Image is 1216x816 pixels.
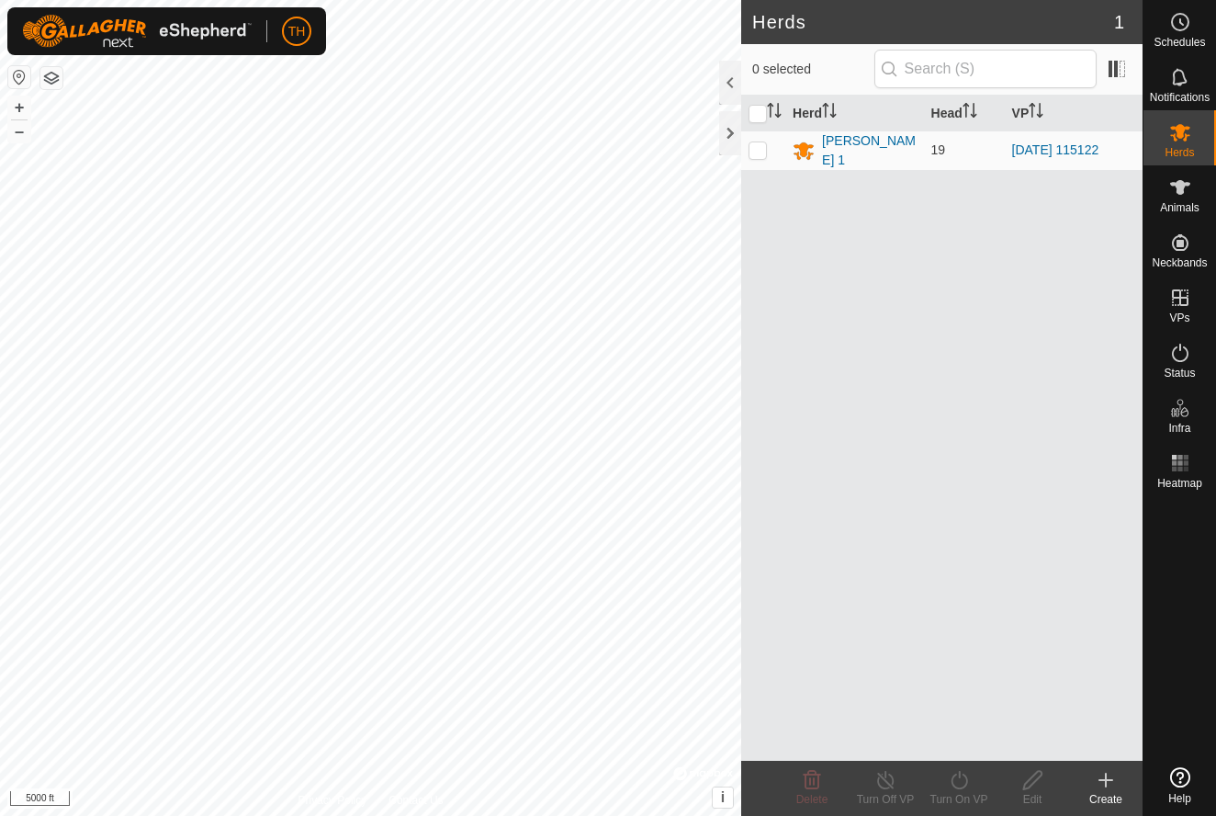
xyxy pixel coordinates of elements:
[388,792,443,809] a: Contact Us
[931,142,946,157] span: 19
[1150,92,1210,103] span: Notifications
[822,131,916,170] div: [PERSON_NAME] 1
[288,22,306,41] span: TH
[1164,368,1195,379] span: Status
[1168,423,1190,434] span: Infra
[996,791,1069,808] div: Edit
[963,106,977,120] p-sorticon: Activate to sort
[1114,8,1124,36] span: 1
[822,106,837,120] p-sorticon: Activate to sort
[1005,96,1143,131] th: VP
[22,15,252,48] img: Gallagher Logo
[924,96,1005,131] th: Head
[1165,147,1194,158] span: Herds
[1012,142,1099,157] a: [DATE] 115122
[767,106,782,120] p-sorticon: Activate to sort
[713,788,733,808] button: i
[1029,106,1043,120] p-sorticon: Activate to sort
[922,791,996,808] div: Turn On VP
[752,60,874,79] span: 0 selected
[40,67,62,89] button: Map Layers
[874,50,1097,88] input: Search (S)
[849,791,922,808] div: Turn Off VP
[1143,760,1216,811] a: Help
[8,96,30,119] button: +
[1160,202,1199,213] span: Animals
[721,789,725,805] span: i
[752,11,1114,33] h2: Herds
[8,120,30,142] button: –
[1157,478,1202,489] span: Heatmap
[1069,791,1143,808] div: Create
[1168,793,1191,804] span: Help
[1154,37,1205,48] span: Schedules
[1169,312,1189,323] span: VPs
[785,96,923,131] th: Herd
[796,793,828,806] span: Delete
[8,66,30,88] button: Reset Map
[298,792,367,809] a: Privacy Policy
[1152,257,1207,268] span: Neckbands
